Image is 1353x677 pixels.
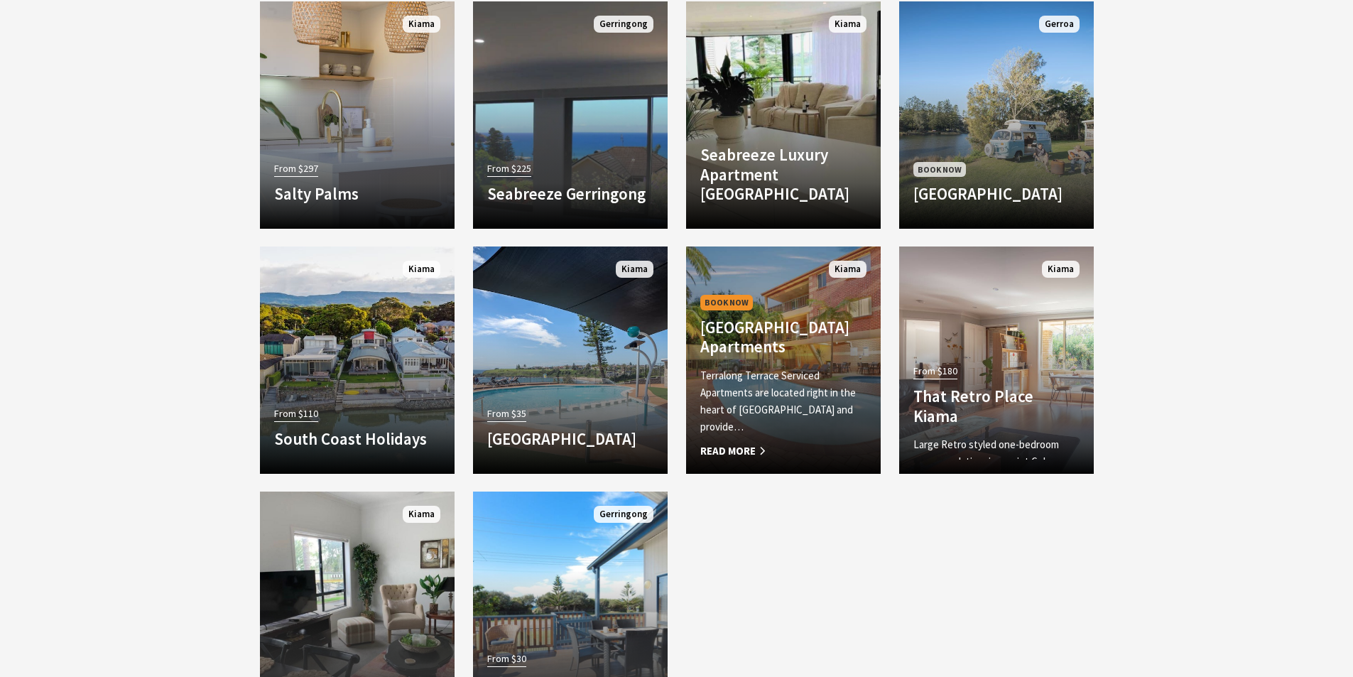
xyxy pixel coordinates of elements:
h4: Seabreeze Gerringong [487,184,653,204]
h4: [GEOGRAPHIC_DATA] Apartments [700,318,866,357]
span: Gerringong [594,16,653,33]
span: Read More [700,443,866,460]
a: Book Now [GEOGRAPHIC_DATA] Gerroa [899,1,1094,229]
span: From $35 [487,406,526,422]
span: From $297 [274,161,318,177]
a: From $225 Seabreeze Gerringong Gerringong [473,1,668,229]
span: Kiama [1042,261,1080,278]
a: From $180 That Retro Place Kiama Large Retro styled one-bedroom accommodation, in a quiet Cul-[PE... [899,247,1094,474]
a: From $35 [GEOGRAPHIC_DATA] Kiama [473,247,668,474]
span: Kiama [403,506,440,524]
span: Book Now [913,162,966,177]
span: Book Now [700,295,753,310]
h4: That Retro Place Kiama [913,386,1080,426]
span: From $110 [274,406,318,422]
h4: [GEOGRAPHIC_DATA] [487,429,653,449]
p: Large Retro styled one-bedroom accommodation, in a quiet Cul-[PERSON_NAME]. Close to [GEOGRAPHIC_... [913,436,1080,504]
span: Gerroa [1039,16,1080,33]
span: From $225 [487,161,531,177]
h4: South Coast Holidays [274,429,440,449]
span: From $180 [913,363,957,379]
a: Another Image Used Book Now [GEOGRAPHIC_DATA] Apartments Terralong Terrace Serviced Apartments ar... [686,247,881,474]
span: Kiama [403,16,440,33]
h4: Salty Palms [274,184,440,204]
h4: Seabreeze Luxury Apartment [GEOGRAPHIC_DATA] [700,145,866,204]
h4: [GEOGRAPHIC_DATA] [913,184,1080,204]
a: Another Image Used Seabreeze Luxury Apartment [GEOGRAPHIC_DATA] Kiama [686,1,881,229]
span: Gerringong [594,506,653,524]
span: Kiama [616,261,653,278]
span: From $30 [487,651,526,667]
p: Terralong Terrace Serviced Apartments are located right in the heart of [GEOGRAPHIC_DATA] and pro... [700,367,866,435]
span: Kiama [829,16,866,33]
span: Kiama [829,261,866,278]
a: From $297 Salty Palms Kiama [260,1,455,229]
a: Another Image Used From $110 South Coast Holidays Kiama [260,247,455,474]
span: Kiama [403,261,440,278]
